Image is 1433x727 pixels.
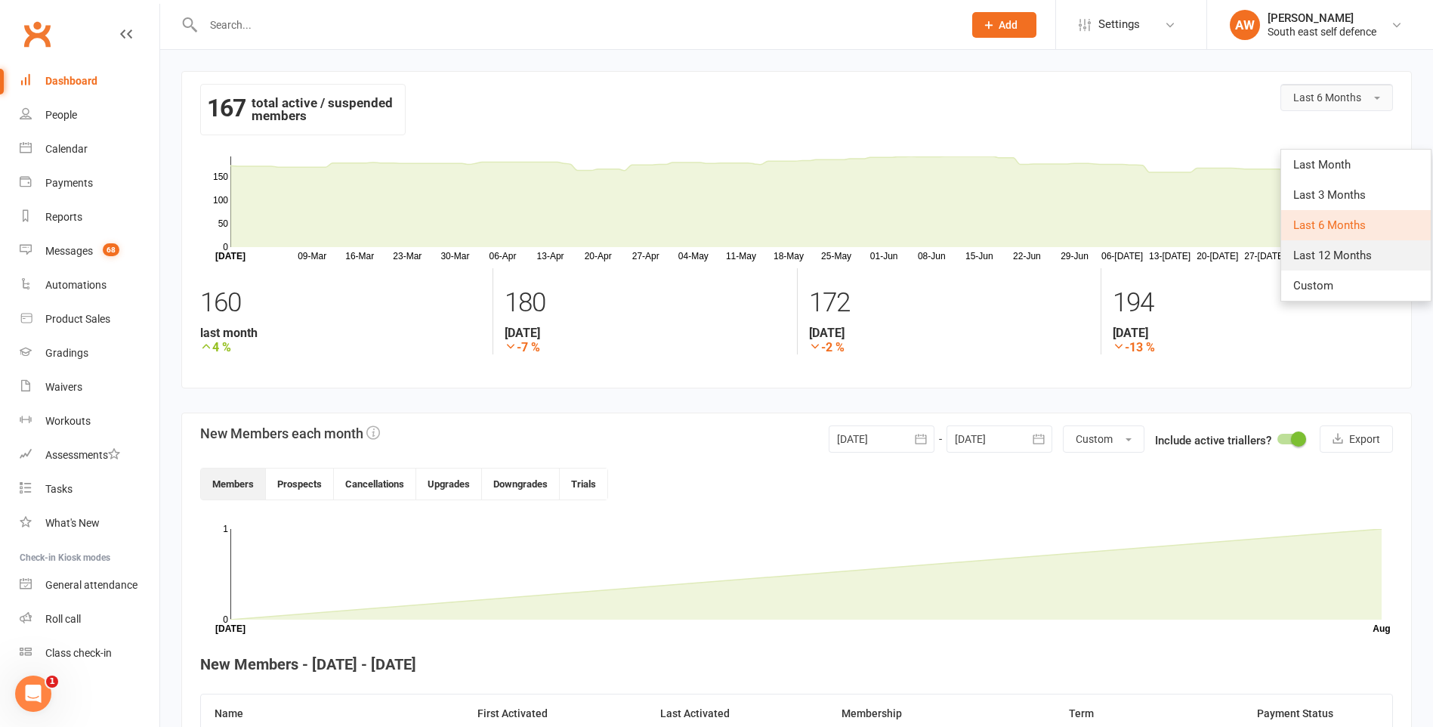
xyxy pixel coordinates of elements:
span: Add [999,19,1018,31]
div: 160 [200,280,481,326]
a: General attendance kiosk mode [20,568,159,602]
div: People [45,109,77,121]
button: Last 6 Months [1280,84,1393,111]
a: Reports [20,200,159,234]
div: [PERSON_NAME] [1268,11,1376,25]
a: Roll call [20,602,159,636]
button: Members [201,469,266,500]
div: Messages [45,245,93,257]
span: 1 [46,676,58,688]
span: 68 [103,243,119,256]
div: AW [1230,10,1260,40]
strong: [DATE] [809,326,1089,340]
div: South east self defence [1268,25,1376,39]
a: Tasks [20,472,159,506]
button: Add [972,12,1036,38]
button: Cancellations [334,469,416,500]
div: Class check-in [45,647,112,659]
a: Product Sales [20,302,159,336]
div: Tasks [45,483,73,495]
strong: -2 % [809,340,1089,354]
div: 180 [505,280,785,326]
div: Reports [45,211,82,223]
a: Calendar [20,132,159,166]
div: Calendar [45,143,88,155]
strong: [DATE] [1113,326,1393,340]
a: Payments [20,166,159,200]
div: Automations [45,279,107,291]
span: Last 12 Months [1293,249,1372,262]
strong: -13 % [1113,340,1393,354]
span: Last 6 Months [1293,91,1361,104]
span: Custom [1293,279,1333,292]
iframe: Intercom live chat [15,676,51,712]
a: Assessments [20,438,159,472]
strong: 4 % [200,340,481,354]
button: Custom [1063,425,1144,453]
div: Payments [45,177,93,189]
button: Trials [560,469,607,500]
strong: last month [200,326,481,340]
a: Last 12 Months [1281,240,1431,271]
a: Workouts [20,404,159,438]
a: Automations [20,268,159,302]
a: Last Month [1281,150,1431,180]
div: total active / suspended members [200,84,406,135]
span: Last 3 Months [1293,188,1366,202]
label: Include active triallers? [1155,432,1271,450]
span: Settings [1098,8,1140,42]
div: Product Sales [45,313,110,325]
div: Waivers [45,381,82,393]
div: Workouts [45,415,91,427]
strong: [DATE] [505,326,785,340]
div: Dashboard [45,75,97,87]
div: What's New [45,517,100,529]
button: Prospects [266,469,334,500]
div: General attendance [45,579,137,591]
a: Dashboard [20,64,159,98]
a: People [20,98,159,132]
a: Clubworx [18,15,56,53]
div: Assessments [45,449,120,461]
a: Custom [1281,271,1431,301]
div: 172 [809,280,1089,326]
span: Custom [1076,433,1113,445]
button: Export [1320,425,1393,453]
input: Search... [199,14,953,36]
span: Last Month [1293,158,1351,172]
a: Class kiosk mode [20,636,159,670]
button: Downgrades [482,469,560,500]
span: Last 6 Months [1293,218,1366,232]
h3: New Members each month [200,425,380,441]
div: 194 [1113,280,1393,326]
a: Messages 68 [20,234,159,268]
button: Upgrades [416,469,482,500]
h4: New Members - [DATE] - [DATE] [200,656,1393,673]
a: What's New [20,506,159,540]
a: Gradings [20,336,159,370]
div: Gradings [45,347,88,359]
div: Roll call [45,613,81,625]
a: Last 6 Months [1281,210,1431,240]
strong: -7 % [505,340,785,354]
strong: 167 [207,97,246,119]
a: Waivers [20,370,159,404]
a: Last 3 Months [1281,180,1431,210]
